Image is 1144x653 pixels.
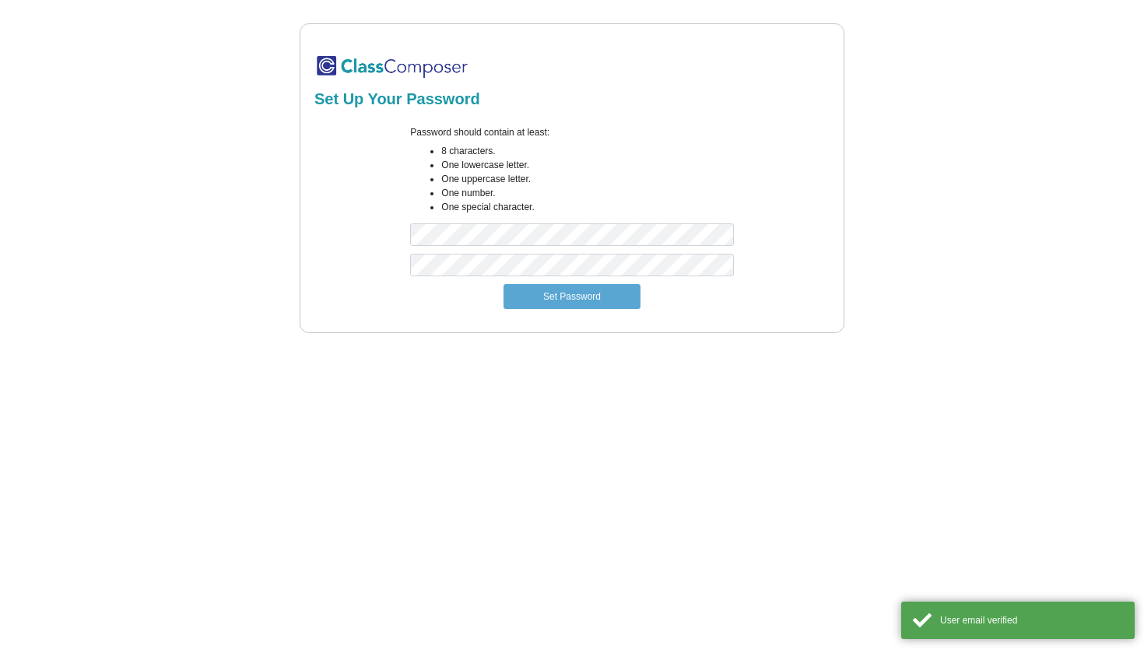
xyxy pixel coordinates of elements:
[441,172,733,186] li: One uppercase letter.
[441,186,733,200] li: One number.
[504,284,640,309] button: Set Password
[314,90,830,108] h2: Set Up Your Password
[441,200,733,214] li: One special character.
[441,158,733,172] li: One lowercase letter.
[441,144,733,158] li: 8 characters.
[410,125,549,139] label: Password should contain at least:
[940,613,1123,627] div: User email verified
